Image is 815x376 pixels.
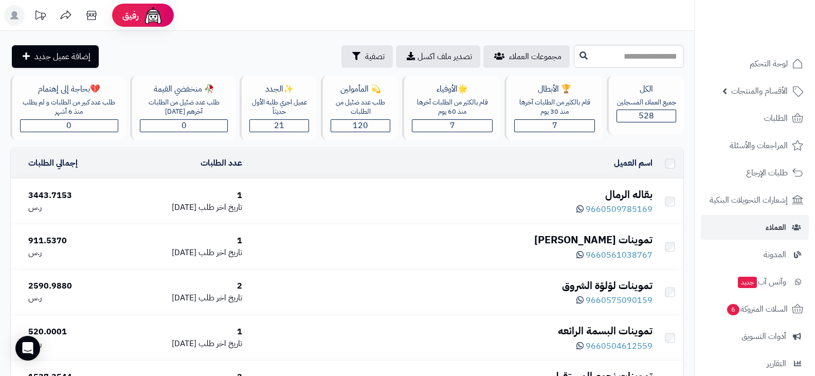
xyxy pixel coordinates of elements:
[122,338,243,350] div: [DATE]
[12,45,99,68] a: إضافة عميل جديد
[198,246,242,259] span: تاريخ اخر طلب
[412,83,493,95] div: 🌟الأوفياء
[331,98,390,117] div: طلب عدد ضئيل من الطلبات
[701,51,809,76] a: لوحة التحكم
[66,119,71,132] span: 0
[639,110,654,122] span: 528
[412,98,493,117] div: قام بالكثير من الطلبات آخرها منذ 60 يوم
[27,5,53,28] a: تحديثات المنصة
[509,50,562,63] span: مجموعات العملاء
[710,193,788,207] span: إشعارات التحويلات البنكية
[576,249,653,261] a: 9660561038767
[614,157,653,169] a: اسم العميل
[250,232,653,247] div: تموينات [PERSON_NAME]
[28,202,114,213] div: ر.س
[576,294,653,307] a: 9660575090159
[143,5,164,26] img: ai-face.png
[15,336,40,361] div: Open Intercom Messenger
[20,98,118,117] div: طلب عدد كبير من الطلبات و لم يطلب منذ 6 أشهر
[122,190,243,202] div: 1
[8,76,128,140] a: 💔بحاجة إلى إهتمامطلب عدد كبير من الطلبات و لم يطلب منذ 6 أشهر0
[249,83,309,95] div: ✨الجدد
[122,202,243,213] div: [DATE]
[20,83,118,95] div: 💔بحاجة إلى إهتمام
[617,83,676,95] div: الكل
[764,111,788,126] span: الطلبات
[731,84,788,98] span: الأقسام والمنتجات
[617,98,676,108] div: جميع العملاء المسجلين
[745,20,805,42] img: logo-2.png
[182,119,187,132] span: 0
[605,76,686,140] a: الكلجميع العملاء المسجلين528
[28,157,78,169] a: إجمالي الطلبات
[552,119,557,132] span: 7
[483,45,570,68] a: مجموعات العملاء
[738,277,757,288] span: جديد
[198,201,242,213] span: تاريخ اخر طلب
[400,76,502,140] a: 🌟الأوفياءقام بالكثير من الطلبات آخرها منذ 60 يوم7
[450,119,455,132] span: 7
[28,338,114,350] div: ر.س
[198,337,242,350] span: تاريخ اخر طلب
[140,83,228,95] div: 🥀 منخفضي القيمة
[737,275,786,289] span: وآتس آب
[122,247,243,259] div: [DATE]
[128,76,238,140] a: 🥀 منخفضي القيمةطلب عدد ضئيل من الطلبات آخرهم [DATE]0
[353,119,368,132] span: 120
[701,188,809,212] a: إشعارات التحويلات البنكية
[766,220,786,235] span: العملاء
[250,324,653,338] div: تموينات البسمة الرائعه
[701,106,809,131] a: الطلبات
[502,76,605,140] a: 🏆 الأبطالقام بالكثير من الطلبات آخرها منذ 30 يوم7
[746,166,788,180] span: طلبات الإرجاع
[730,138,788,153] span: المراجعات والأسئلة
[28,190,114,202] div: 3443.7153
[396,45,480,68] a: تصدير ملف اكسل
[701,133,809,158] a: المراجعات والأسئلة
[701,324,809,349] a: أدوات التسويق
[34,50,90,63] span: إضافة عميل جديد
[750,57,788,71] span: لوحة التحكم
[331,83,390,95] div: 💫 المأمولين
[201,157,242,169] a: عدد الطلبات
[250,278,653,293] div: تموينات لؤلؤة الشروق
[586,340,653,352] span: 9660504612559
[741,329,786,344] span: أدوات التسويق
[727,303,739,315] span: 6
[365,50,385,63] span: تصفية
[586,203,653,216] span: 9660509785169
[198,292,242,304] span: تاريخ اخر طلب
[701,270,809,294] a: وآتس آبجديد
[249,98,309,117] div: عميل اجري طلبه الأول حديثاّ
[418,50,472,63] span: تصدير ملف اكسل
[28,292,114,304] div: ر.س
[122,9,139,22] span: رفيق
[764,247,786,262] span: المدونة
[122,326,243,338] div: 1
[28,326,114,338] div: 520.0001
[514,83,595,95] div: 🏆 الأبطال
[701,351,809,376] a: التقارير
[28,235,114,247] div: 911.5370
[576,340,653,352] a: 9660504612559
[122,235,243,247] div: 1
[701,160,809,185] a: طلبات الإرجاع
[319,76,400,140] a: 💫 المأمولينطلب عدد ضئيل من الطلبات120
[28,247,114,259] div: ر.س
[726,302,788,316] span: السلات المتروكة
[122,280,243,292] div: 2
[122,292,243,304] div: [DATE]
[701,215,809,240] a: العملاء
[514,98,595,117] div: قام بالكثير من الطلبات آخرها منذ 30 يوم
[250,187,653,202] div: بقاله الرمال
[586,294,653,307] span: 9660575090159
[767,356,786,371] span: التقارير
[576,203,653,216] a: 9660509785169
[274,119,284,132] span: 21
[28,280,114,292] div: 2590.9880
[238,76,319,140] a: ✨الجددعميل اجري طلبه الأول حديثاّ21
[140,98,228,117] div: طلب عدد ضئيل من الطلبات آخرهم [DATE]
[701,297,809,321] a: السلات المتروكة6
[341,45,393,68] button: تصفية
[701,242,809,267] a: المدونة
